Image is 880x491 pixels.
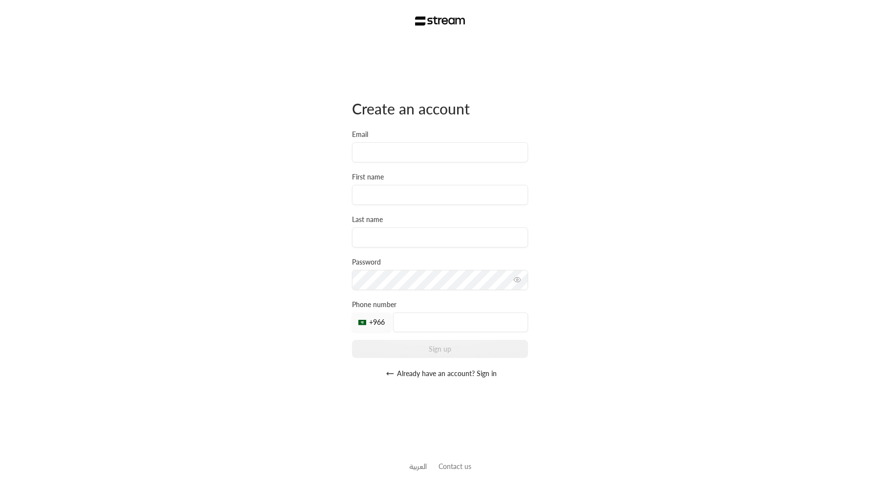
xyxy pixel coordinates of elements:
[352,172,384,182] label: First name
[509,272,525,288] button: toggle password visibility
[409,457,427,475] a: العربية
[439,461,471,471] button: Contact us
[415,16,465,26] img: Stream Logo
[352,257,381,267] label: Password
[352,130,368,139] label: Email
[352,312,391,332] div: +966
[352,215,383,224] label: Last name
[352,364,528,383] button: Already have an account? Sign in
[352,300,396,310] label: Phone number
[352,99,528,118] div: Create an account
[439,462,471,470] a: Contact us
